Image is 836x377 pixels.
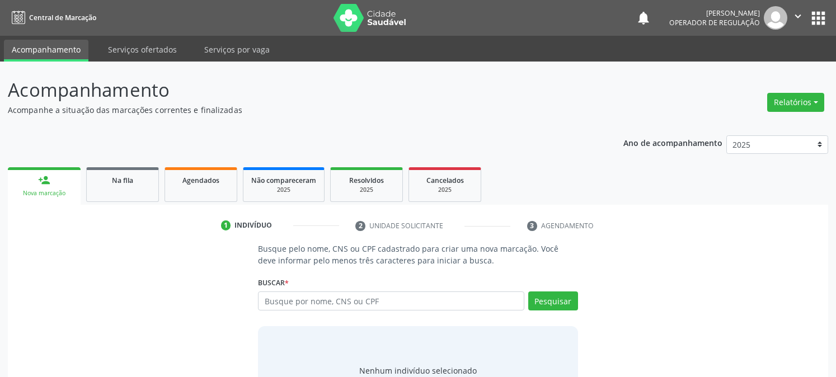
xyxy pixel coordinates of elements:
[8,104,582,116] p: Acompanhe a situação das marcações correntes e finalizadas
[38,174,50,186] div: person_add
[339,186,394,194] div: 2025
[100,40,185,59] a: Serviços ofertados
[787,6,809,30] button: 
[221,220,231,230] div: 1
[16,189,73,197] div: Nova marcação
[669,8,760,18] div: [PERSON_NAME]
[528,291,578,310] button: Pesquisar
[8,8,96,27] a: Central de Marcação
[636,10,651,26] button: notifications
[809,8,828,28] button: apps
[29,13,96,22] span: Central de Marcação
[792,10,804,22] i: 
[258,274,289,291] label: Buscar
[764,6,787,30] img: img
[258,291,524,310] input: Busque por nome, CNS ou CPF
[251,186,316,194] div: 2025
[112,176,133,185] span: Na fila
[623,135,722,149] p: Ano de acompanhamento
[182,176,219,185] span: Agendados
[417,186,473,194] div: 2025
[669,18,760,27] span: Operador de regulação
[349,176,384,185] span: Resolvidos
[196,40,278,59] a: Serviços por vaga
[234,220,272,230] div: Indivíduo
[767,93,824,112] button: Relatórios
[4,40,88,62] a: Acompanhamento
[258,243,577,266] p: Busque pelo nome, CNS ou CPF cadastrado para criar uma nova marcação. Você deve informar pelo men...
[426,176,464,185] span: Cancelados
[8,76,582,104] p: Acompanhamento
[359,365,477,376] div: Nenhum indivíduo selecionado
[251,176,316,185] span: Não compareceram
